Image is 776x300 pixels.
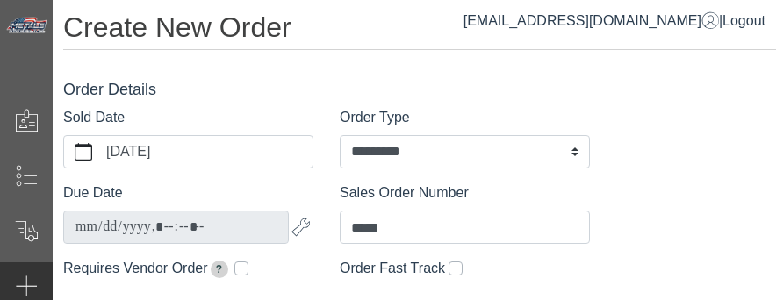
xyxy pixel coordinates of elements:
label: Order Type [340,107,410,128]
label: [DATE] [103,136,313,168]
label: Sales Order Number [340,182,469,204]
span: Extends due date by 2 weeks for pickup orders [211,261,228,278]
img: Metals Direct Inc Logo [5,16,49,35]
label: Order Fast Track [340,258,445,279]
a: [EMAIL_ADDRESS][DOMAIN_NAME] [463,13,719,28]
label: Due Date [63,182,123,204]
label: Requires Vendor Order [63,258,231,279]
h1: Create New Order [63,11,776,50]
span: Logout [722,13,765,28]
svg: calendar [75,143,92,161]
button: calendar [64,136,103,168]
div: | [463,11,765,32]
div: Order Details [63,78,590,102]
label: Sold Date [63,107,125,128]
